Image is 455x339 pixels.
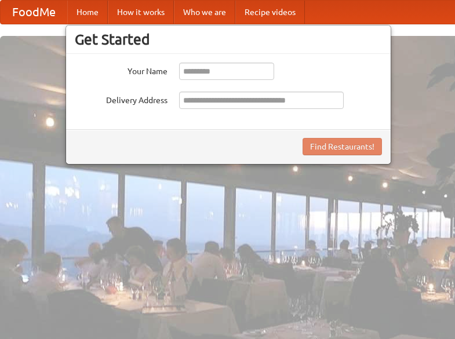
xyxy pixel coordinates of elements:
[1,1,67,24] a: FoodMe
[75,92,168,106] label: Delivery Address
[108,1,174,24] a: How it works
[303,138,382,155] button: Find Restaurants!
[75,63,168,77] label: Your Name
[75,31,382,48] h3: Get Started
[174,1,235,24] a: Who we are
[67,1,108,24] a: Home
[235,1,305,24] a: Recipe videos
